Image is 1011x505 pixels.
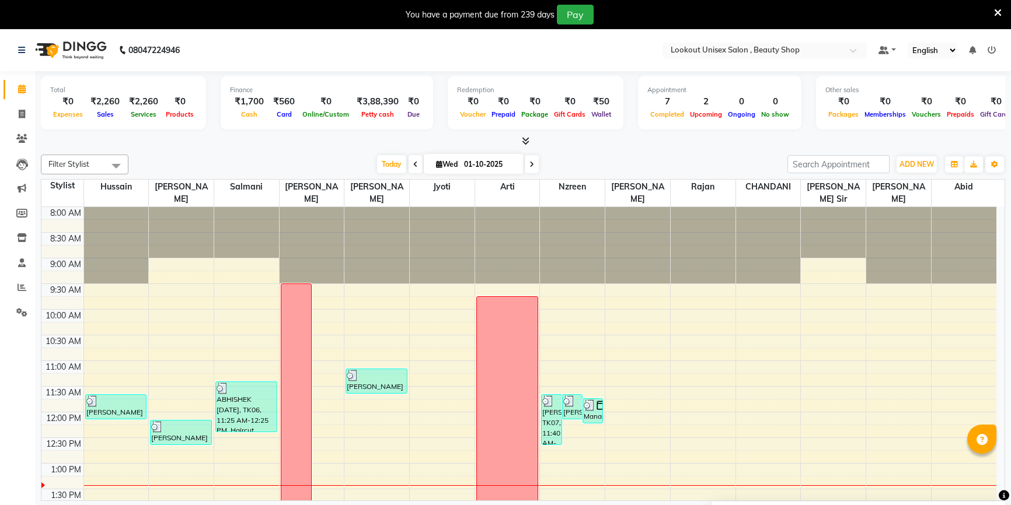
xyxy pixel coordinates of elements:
[50,85,197,95] div: Total
[736,180,801,194] span: CHANDANI
[84,180,149,194] span: Hussain
[43,335,83,348] div: 10:30 AM
[48,258,83,271] div: 9:00 AM
[647,110,687,118] span: Completed
[86,95,124,108] div: ₹2,260
[962,458,999,493] iframe: chat widget
[489,110,518,118] span: Prepaid
[124,95,163,108] div: ₹2,260
[151,420,211,444] div: [PERSON_NAME] [DATE], TK03, 12:10 PM-12:40 PM, Nashi Wash
[269,95,299,108] div: ₹560
[352,95,403,108] div: ₹3,88,390
[149,180,214,206] span: [PERSON_NAME]
[489,95,518,108] div: ₹0
[461,156,519,173] input: 2025-10-01
[94,110,117,118] span: Sales
[542,395,561,444] div: [PERSON_NAME], TK07, 11:40 AM-12:40 PM, Threading - Eyebrows,Threading - Upperlips
[687,110,725,118] span: Upcoming
[238,110,260,118] span: Cash
[825,110,862,118] span: Packages
[671,180,735,194] span: Rajan
[48,464,83,476] div: 1:00 PM
[50,95,86,108] div: ₹0
[274,110,295,118] span: Card
[48,284,83,296] div: 9:30 AM
[909,95,944,108] div: ₹0
[687,95,725,108] div: 2
[551,95,588,108] div: ₹0
[758,95,792,108] div: 0
[299,95,352,108] div: ₹0
[647,95,687,108] div: 7
[518,95,551,108] div: ₹0
[944,110,977,118] span: Prepaids
[41,180,83,192] div: Stylist
[588,95,614,108] div: ₹50
[825,95,862,108] div: ₹0
[563,395,582,419] div: [PERSON_NAME] [DATE], TK04, 11:40 AM-12:10 PM, Threading - Upperlips
[50,110,86,118] span: Expenses
[758,110,792,118] span: No show
[43,361,83,373] div: 11:00 AM
[86,395,147,419] div: [PERSON_NAME] [DATE], TK03, 11:40 AM-12:10 PM, Biotop Wash
[909,110,944,118] span: Vouchers
[346,369,407,393] div: [PERSON_NAME] [DATE], TK03, 11:10 AM-11:40 AM, Nashi Wash
[44,438,83,450] div: 12:30 PM
[583,399,602,423] div: Manali99, TK05, 11:45 AM-12:15 PM, Threading - Upperlips
[457,95,489,108] div: ₹0
[944,95,977,108] div: ₹0
[48,207,83,219] div: 8:00 AM
[48,233,83,245] div: 8:30 AM
[128,110,159,118] span: Services
[30,34,110,66] img: logo
[551,110,588,118] span: Gift Cards
[725,95,758,108] div: 0
[557,5,594,24] button: Pay
[230,95,269,108] div: ₹1,700
[44,412,83,425] div: 12:00 PM
[280,180,344,206] span: [PERSON_NAME]
[457,85,614,95] div: Redemption
[647,85,792,95] div: Appointment
[299,110,352,118] span: Online/Custom
[406,9,555,21] div: You have a payment due from 239 days
[866,180,931,206] span: [PERSON_NAME]
[897,156,937,173] button: ADD NEW
[518,110,551,118] span: Package
[230,85,424,95] div: Finance
[801,180,866,206] span: [PERSON_NAME] Sir
[410,180,475,194] span: Jyoti
[457,110,489,118] span: Voucher
[358,110,397,118] span: Petty cash
[216,382,277,432] div: ABHISHEK [DATE], TK06, 11:25 AM-12:25 PM, Haircut [DEMOGRAPHIC_DATA] - Haircut with Senior stylis...
[377,155,406,173] span: Today
[475,180,540,194] span: Arti
[787,155,890,173] input: Search Appointment
[405,110,423,118] span: Due
[862,110,909,118] span: Memberships
[163,95,197,108] div: ₹0
[540,180,605,194] span: Nzreen
[862,95,909,108] div: ₹0
[43,310,83,322] div: 10:00 AM
[214,180,279,194] span: Salmani
[588,110,614,118] span: Wallet
[48,159,89,169] span: Filter Stylist
[725,110,758,118] span: Ongoing
[605,180,670,206] span: [PERSON_NAME]
[403,95,424,108] div: ₹0
[344,180,409,206] span: [PERSON_NAME]
[163,110,197,118] span: Products
[932,180,996,194] span: Abid
[128,34,180,66] b: 08047224946
[900,160,934,169] span: ADD NEW
[48,489,83,502] div: 1:30 PM
[433,160,461,169] span: Wed
[43,387,83,399] div: 11:30 AM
